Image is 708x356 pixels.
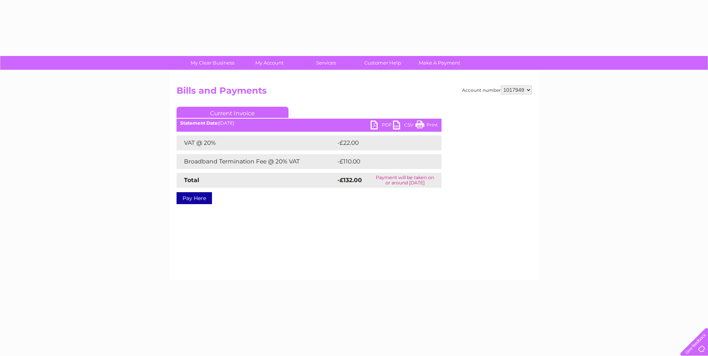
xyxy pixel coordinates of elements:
td: Broadband Termination Fee @ 20% VAT [177,154,336,169]
td: Payment will be taken on or around [DATE] [369,173,442,188]
strong: -£132.00 [337,177,362,184]
a: Current Invoice [177,107,288,118]
td: VAT @ 20% [177,135,336,150]
a: My Clear Business [182,56,243,70]
a: Customer Help [352,56,414,70]
a: Pay Here [177,192,212,204]
b: Statement Date: [180,120,219,126]
div: Account number [462,85,532,94]
td: -£22.00 [336,135,428,150]
a: My Account [238,56,300,70]
a: Make A Payment [409,56,470,70]
a: PDF [371,121,393,131]
a: CSV [393,121,415,131]
h2: Bills and Payments [177,85,532,100]
a: Services [295,56,357,70]
div: [DATE] [177,121,442,126]
td: -£110.00 [336,154,428,169]
strong: Total [184,177,199,184]
a: Print [415,121,438,131]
